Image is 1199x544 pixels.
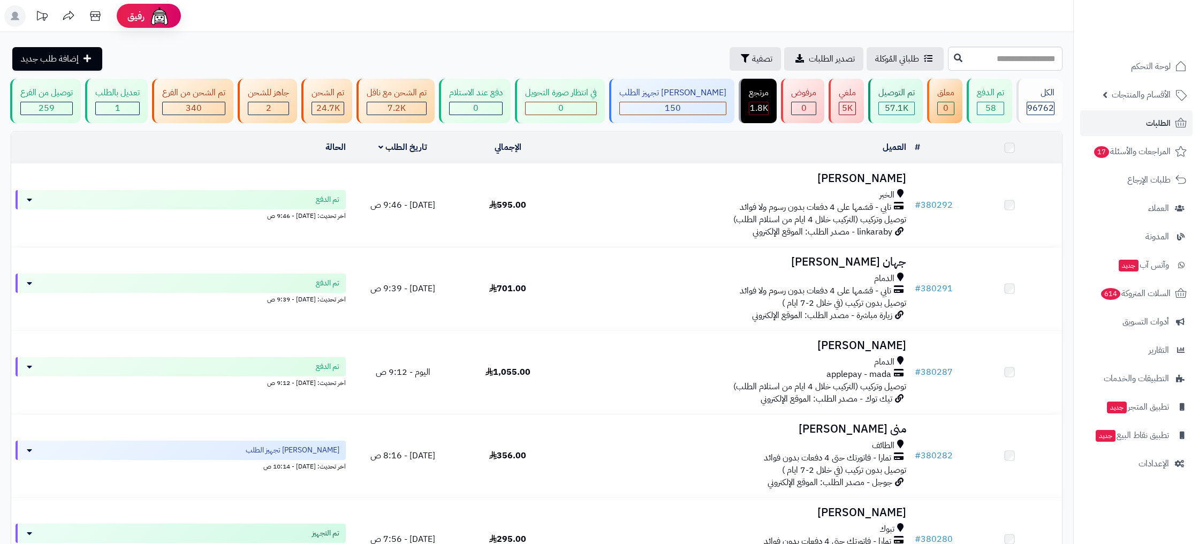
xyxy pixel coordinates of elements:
[792,102,816,115] div: 0
[489,199,526,211] span: 595.00
[325,141,346,154] a: الحالة
[839,102,855,115] div: 4998
[16,293,346,304] div: اخر تحديث: [DATE] - 9:39 ص
[1080,451,1193,477] a: الإعدادات
[1080,422,1193,448] a: تطبيق نقاط البيعجديد
[752,52,772,65] span: تصفية
[915,199,953,211] a: #380292
[938,102,954,115] div: 0
[316,194,339,205] span: تم الدفع
[1080,394,1193,420] a: تطبيق المتجرجديد
[1080,224,1193,250] a: المدونة
[1094,146,1109,158] span: 17
[1014,79,1065,123] a: الكل96762
[915,282,921,295] span: #
[558,102,564,115] span: 0
[485,366,530,379] span: 1,055.00
[526,102,596,115] div: 0
[1146,116,1171,131] span: الطلبات
[565,507,906,519] h3: [PERSON_NAME]
[875,52,919,65] span: طلباتي المُوكلة
[879,523,894,535] span: تبوك
[1119,260,1139,271] span: جديد
[1080,195,1193,221] a: العملاء
[565,339,906,352] h3: [PERSON_NAME]
[826,368,891,381] span: applepay - mada
[1080,252,1193,278] a: وآتس آبجديد
[316,361,339,372] span: تم الدفع
[525,87,597,99] div: في انتظار صورة التحويل
[753,225,892,238] span: linkaraby - مصدر الطلب: الموقع الإلكتروني
[367,102,426,115] div: 7222
[1139,456,1169,471] span: الإعدادات
[915,366,921,379] span: #
[977,102,1004,115] div: 58
[150,79,236,123] a: تم الشحن من الفرع 340
[28,5,55,29] a: تحديثات المنصة
[449,87,503,99] div: دفع عند الاستلام
[1096,430,1115,442] span: جديد
[1095,428,1169,443] span: تطبيق نقاط البيع
[1145,229,1169,244] span: المدونة
[733,380,906,393] span: توصيل وتركيب (التركيب خلال 4 ايام من استلام الطلب)
[312,102,344,115] div: 24673
[782,464,906,477] span: توصيل بدون تركيب (في خلال 2-7 ايام )
[784,47,863,71] a: تصدير الطلبات
[149,5,170,27] img: ai-face.png
[1100,286,1171,301] span: السلات المتروكة
[619,87,726,99] div: [PERSON_NAME] تجهيز الطلب
[378,141,427,154] a: تاريخ الطلب
[752,309,892,322] span: زيارة مباشرة - مصدر الطلب: الموقع الإلكتروني
[874,273,894,285] span: الدمام
[12,47,102,71] a: إضافة طلب جديد
[1101,288,1120,300] span: 614
[16,460,346,471] div: اخر تحديث: [DATE] - 10:14 ص
[730,47,781,71] button: تصفية
[236,79,299,123] a: جاهز للشحن 2
[1126,30,1189,52] img: logo-2.png
[965,79,1014,123] a: تم الدفع 58
[791,87,816,99] div: مرفوض
[764,452,891,464] span: تمارا - فاتورتك حتى 4 دفعات بدون فوائد
[248,87,289,99] div: جاهز للشحن
[1149,343,1169,358] span: التقارير
[779,79,826,123] a: مرفوض 0
[915,199,921,211] span: #
[565,256,906,268] h3: جهان [PERSON_NAME]
[740,201,891,214] span: تابي - قسّمها على 4 دفعات بدون رسوم ولا فوائد
[1080,281,1193,306] a: السلات المتروكة614
[1118,258,1169,273] span: وآتس آب
[565,423,906,435] h3: منى [PERSON_NAME]
[1080,110,1193,136] a: الطلبات
[1104,371,1169,386] span: التطبيقات والخدمات
[878,87,915,99] div: تم التوصيل
[316,102,340,115] span: 24.7K
[163,102,225,115] div: 340
[665,102,681,115] span: 150
[495,141,521,154] a: الإجمالي
[885,102,908,115] span: 57.1K
[473,102,479,115] span: 0
[915,449,921,462] span: #
[312,528,339,539] span: تم التجهيز
[1080,167,1193,193] a: طلبات الإرجاع
[489,282,526,295] span: 701.00
[1027,87,1054,99] div: الكل
[1080,366,1193,391] a: التطبيقات والخدمات
[872,440,894,452] span: الطائف
[1122,314,1169,329] span: أدوات التسويق
[1127,172,1171,187] span: طلبات الإرجاع
[925,79,965,123] a: معلق 0
[943,102,948,115] span: 0
[1080,309,1193,335] a: أدوات التسويق
[565,172,906,185] h3: [PERSON_NAME]
[1107,402,1127,413] span: جديد
[248,102,289,115] div: 2
[437,79,513,123] a: دفع عند الاستلام 0
[915,449,953,462] a: #380282
[740,285,891,297] span: تابي - قسّمها على 4 دفعات بدون رسوم ولا فوائد
[1131,59,1171,74] span: لوحة التحكم
[370,199,435,211] span: [DATE] - 9:46 ص
[733,213,906,226] span: توصيل وتركيب (التركيب خلال 4 ايام من استلام الطلب)
[388,102,406,115] span: 7.2K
